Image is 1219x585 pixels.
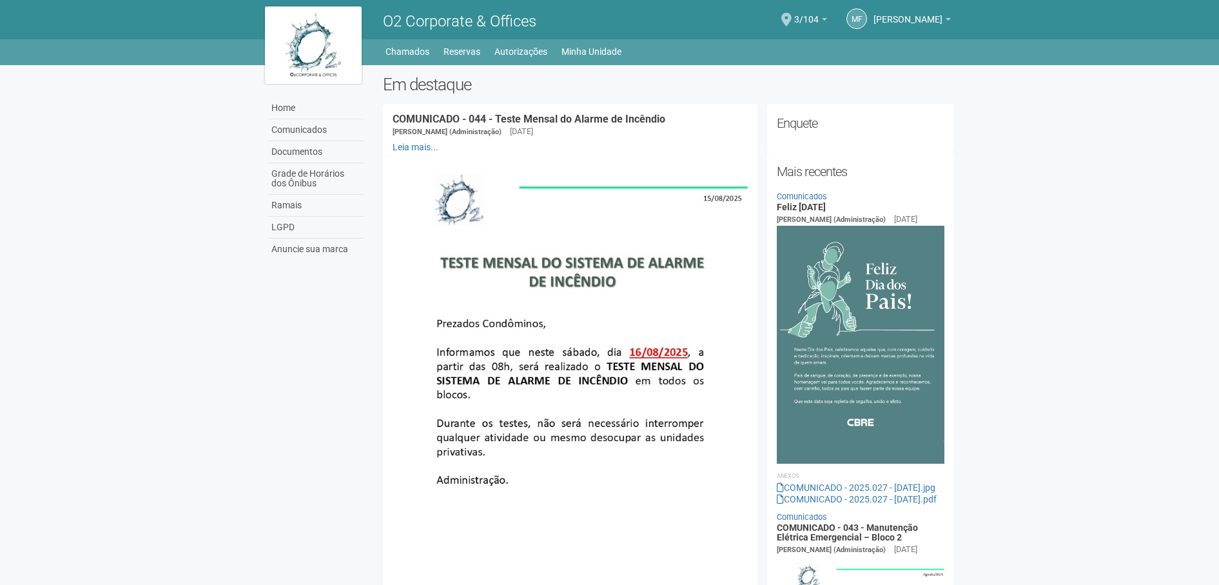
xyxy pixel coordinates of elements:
a: Comunicados [777,192,827,201]
a: Ramais [268,195,364,217]
span: O2 Corporate & Offices [383,12,536,30]
h2: Enquete [777,114,945,133]
span: 3/104 [794,2,819,25]
span: [PERSON_NAME] (Administração) [393,128,502,136]
a: Home [268,97,364,119]
h2: Em destaque [383,75,955,94]
div: [DATE] [894,544,917,555]
a: Autorizações [494,43,547,61]
a: Leia mais... [393,142,438,152]
a: [PERSON_NAME] [873,16,951,26]
div: [DATE] [894,213,917,225]
a: COMUNICADO - 043 - Manutenção Elétrica Emergencial – Bloco 2 [777,522,918,542]
a: Grade de Horários dos Ônibus [268,163,364,195]
a: Chamados [385,43,429,61]
a: COMUNICADO - 2025.027 - [DATE].jpg [777,482,935,493]
a: MF [846,8,867,29]
img: logo.jpg [265,6,362,84]
a: Anuncie sua marca [268,239,364,260]
a: Feliz [DATE] [777,202,826,212]
span: [PERSON_NAME] (Administração) [777,215,886,224]
a: 3/104 [794,16,827,26]
span: [PERSON_NAME] (Administração) [777,546,886,554]
a: COMUNICADO - 044 - Teste Mensal do Alarme de Incêndio [393,113,665,125]
a: COMUNICADO - 2025.027 - [DATE].pdf [777,494,937,504]
img: COMUNICADO%20-%202025.027%20-%20Dia%20dos%20Pais.jpg [777,226,945,464]
a: LGPD [268,217,364,239]
a: Comunicados [268,119,364,141]
span: Márcia Ferraz [873,2,942,25]
a: Reservas [444,43,480,61]
h2: Mais recentes [777,162,945,181]
a: Minha Unidade [561,43,621,61]
li: Anexos [777,470,945,482]
div: [DATE] [510,126,533,137]
a: Comunicados [777,512,827,522]
a: Documentos [268,141,364,163]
